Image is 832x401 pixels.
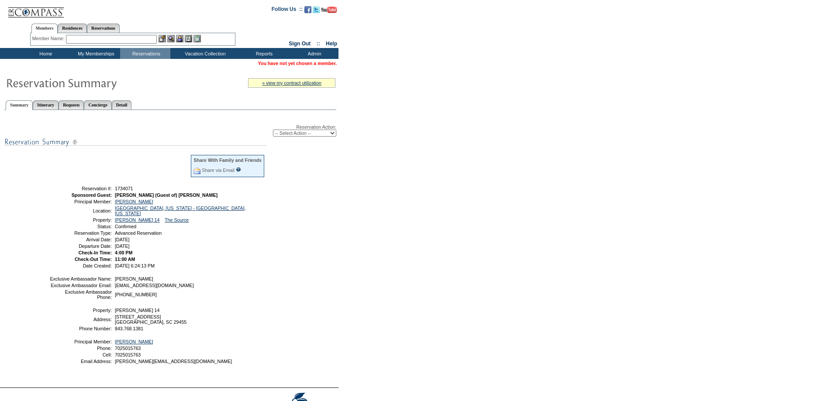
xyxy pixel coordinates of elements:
td: Date Created: [49,263,112,268]
td: Phone: [49,346,112,351]
td: Phone Number: [49,326,112,331]
span: [PERSON_NAME][EMAIL_ADDRESS][DOMAIN_NAME] [115,359,232,364]
td: Reservations [120,48,170,59]
td: Exclusive Ambassador Email: [49,283,112,288]
span: 7025015763 [115,346,141,351]
span: [DATE] 6:24:13 PM [115,263,155,268]
span: [PERSON_NAME] [115,276,153,281]
img: subTtlResSummary.gif [4,137,266,147]
a: [GEOGRAPHIC_DATA], [US_STATE] - [GEOGRAPHIC_DATA], [US_STATE] [115,206,246,216]
a: Members [31,24,58,33]
img: Reservaton Summary [6,74,180,91]
td: Admin [288,48,338,59]
span: :: [317,41,320,47]
td: Location: [49,206,112,216]
td: Reservation #: [49,186,112,191]
a: Detail [112,100,132,110]
span: 4:00 PM [115,250,132,255]
span: 843.768.1381 [115,326,143,331]
td: Cell: [49,352,112,357]
td: Exclusive Ambassador Phone: [49,289,112,300]
td: Reservation Type: [49,230,112,236]
a: Sign Out [289,41,311,47]
td: Property: [49,217,112,223]
td: Exclusive Ambassador Name: [49,276,112,281]
td: My Memberships [70,48,120,59]
td: Property: [49,308,112,313]
a: [PERSON_NAME] [115,199,153,204]
img: View [167,35,175,42]
img: Impersonate [176,35,183,42]
div: Share With Family and Friends [193,158,262,163]
a: [PERSON_NAME] 14 [115,217,159,223]
a: Summary [6,100,33,110]
a: The Source [165,217,189,223]
img: b_calculator.gif [193,35,201,42]
strong: Check-Out Time: [75,257,112,262]
td: Status: [49,224,112,229]
a: Help [326,41,337,47]
strong: Sponsored Guest: [72,192,112,198]
span: Advanced Reservation [115,230,162,236]
input: What is this? [236,167,241,172]
td: Arrival Date: [49,237,112,242]
span: You have not yet chosen a member. [258,61,337,66]
span: [PHONE_NUMBER] [115,292,157,297]
td: Home [20,48,70,59]
td: Follow Us :: [272,5,303,16]
img: Become our fan on Facebook [304,6,311,13]
a: Requests [59,100,84,110]
a: Become our fan on Facebook [304,9,311,14]
a: Residences [58,24,87,33]
img: b_edit.gif [159,35,166,42]
span: 11:00 AM [115,257,135,262]
span: [PERSON_NAME] (Guest of) [PERSON_NAME] [115,192,217,198]
span: Confirmed [115,224,136,229]
span: [EMAIL_ADDRESS][DOMAIN_NAME] [115,283,194,288]
td: Vacation Collection [170,48,238,59]
span: [DATE] [115,237,130,242]
td: Reports [238,48,288,59]
span: 7025015763 [115,352,141,357]
td: Principal Member: [49,199,112,204]
span: [STREET_ADDRESS] [GEOGRAPHIC_DATA], SC 29455 [115,314,186,325]
div: Reservation Action: [4,124,336,137]
a: Subscribe to our YouTube Channel [321,9,337,14]
span: [DATE] [115,243,130,249]
a: Concierge [84,100,111,110]
a: Share via Email [202,168,235,173]
img: Reservations [185,35,192,42]
td: Departure Date: [49,243,112,249]
a: Follow us on Twitter [313,9,320,14]
img: Follow us on Twitter [313,6,320,13]
span: 1734071 [115,186,133,191]
strong: Check-In Time: [79,250,112,255]
a: Itinerary [33,100,59,110]
td: Address: [49,314,112,325]
td: Principal Member: [49,339,112,344]
div: Member Name: [32,35,66,42]
img: Subscribe to our YouTube Channel [321,7,337,13]
a: [PERSON_NAME] [115,339,153,344]
a: Reservations [87,24,120,33]
td: Email Address: [49,359,112,364]
span: [PERSON_NAME] 14 [115,308,159,313]
a: » view my contract utilization [262,80,321,86]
